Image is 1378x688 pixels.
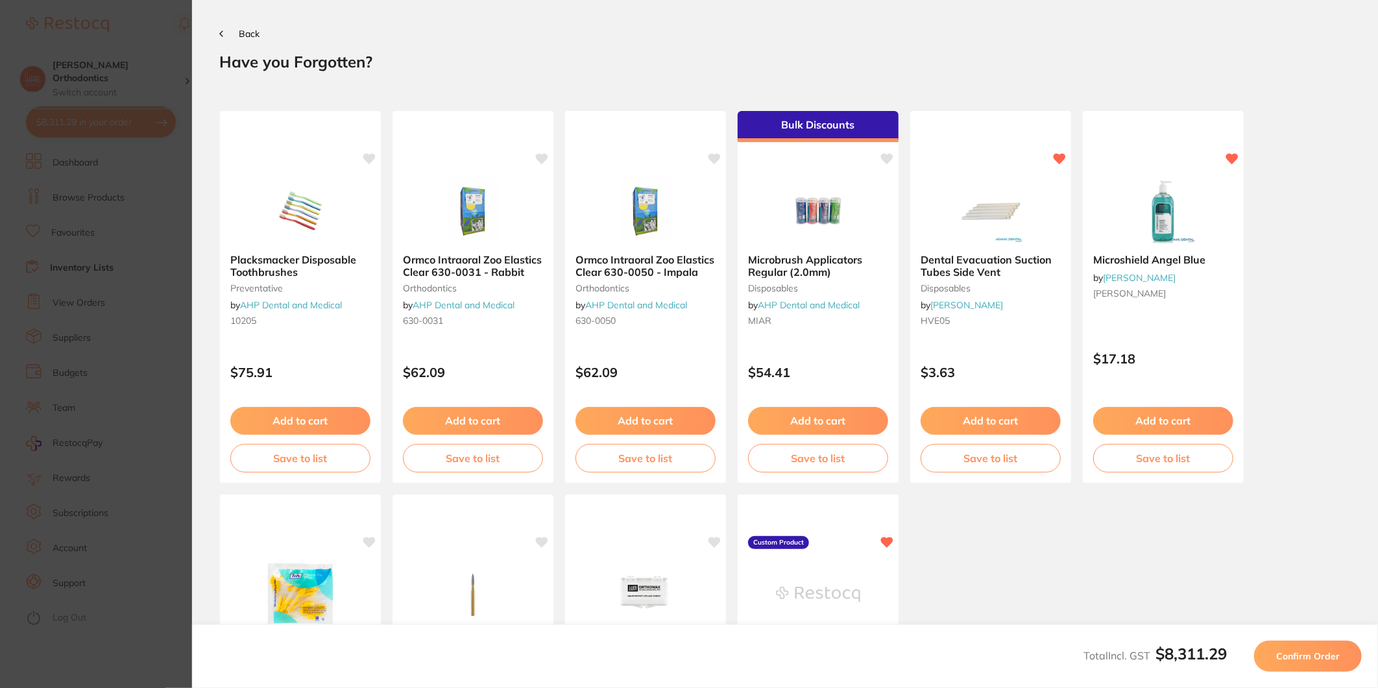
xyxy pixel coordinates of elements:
[575,299,687,311] span: by
[1276,650,1340,662] span: Confirm Order
[1093,272,1176,284] span: by
[230,407,370,434] button: Add to cart
[921,315,1061,326] small: HVE05
[748,283,888,293] small: disposables
[603,562,688,627] img: Caredent Orthowax Regular
[575,283,716,293] small: orthodontics
[230,299,342,311] span: by
[748,407,888,434] button: Add to cart
[413,299,514,311] a: AHP Dental and Medical
[219,29,260,39] button: Back
[1093,254,1233,265] b: Microshield Angel Blue
[575,444,716,473] button: Save to list
[776,178,860,243] img: Microbrush Applicators Regular (2.0mm)
[738,111,899,142] div: Bulk Discounts
[230,315,370,326] small: 10205
[748,299,860,311] span: by
[921,444,1061,473] button: Save to list
[585,299,687,311] a: AHP Dental and Medical
[403,365,543,380] p: $62.09
[230,365,370,380] p: $75.91
[403,299,514,311] span: by
[921,254,1061,278] b: Dental Evacuation Suction Tubes Side Vent
[748,315,888,326] small: MIAR
[921,407,1061,434] button: Add to cart
[1155,644,1227,663] b: $8,311.29
[575,365,716,380] p: $62.09
[1093,351,1233,366] p: $17.18
[930,299,1003,311] a: [PERSON_NAME]
[748,444,888,473] button: Save to list
[748,536,809,549] label: Custom Product
[748,365,888,380] p: $54.41
[776,562,860,627] img: ORMESH CURVE LING PAD W/B
[230,254,370,278] b: Placksmacker Disposable Toothbrushes
[403,254,543,278] b: Ormco Intraoral Zoo Elastics Clear 630-0031 - Rabbit
[758,299,860,311] a: AHP Dental and Medical
[575,315,716,326] small: 630-0050
[949,178,1033,243] img: Dental Evacuation Suction Tubes Side Vent
[258,178,343,243] img: Placksmacker Disposable Toothbrushes
[403,283,543,293] small: orthodontics
[921,365,1061,380] p: $3.63
[1093,288,1233,299] small: [PERSON_NAME]
[1093,407,1233,434] button: Add to cart
[1121,178,1205,243] img: Microshield Angel Blue
[258,562,343,627] img: TePe Interdental Brush Professional Pack 25/Bag - #4 Yellow 0.7mm
[403,444,543,473] button: Save to list
[230,444,370,473] button: Save to list
[1254,641,1362,672] button: Confirm Order
[603,178,688,243] img: Ormco Intraoral Zoo Elastics Clear 630-0050 - Impala
[1083,649,1227,662] span: Total Incl. GST
[431,178,515,243] img: Ormco Intraoral Zoo Elastics Clear 630-0031 - Rabbit
[575,254,716,278] b: Ormco Intraoral Zoo Elastics Clear 630-0050 - Impala
[403,315,543,326] small: 630-0031
[921,283,1061,293] small: disposables
[239,28,260,40] span: Back
[219,52,1351,71] h2: Have you Forgotten?
[575,407,716,434] button: Add to cart
[230,283,370,293] small: preventative
[403,407,543,434] button: Add to cart
[748,254,888,278] b: Microbrush Applicators Regular (2.0mm)
[921,299,1003,311] span: by
[431,562,515,627] img: Kerr Carbide Burs - Needle Shaped 9904/100 - 1.4mm Diameter - Pack of 100
[1103,272,1176,284] a: [PERSON_NAME]
[1093,444,1233,473] button: Save to list
[240,299,342,311] a: AHP Dental and Medical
